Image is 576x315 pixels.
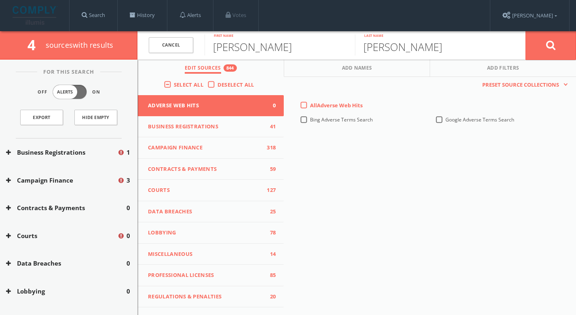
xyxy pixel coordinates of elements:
span: Campaign Finance [148,144,264,152]
span: Preset Source Collections [478,81,563,89]
span: On [92,89,100,96]
button: Hide Empty [74,110,117,125]
span: Adverse Web Hits [148,102,264,110]
span: Regulations & Penalties [148,293,264,301]
span: 14 [264,250,276,258]
button: Lobbying78 [138,222,284,244]
a: Export [20,110,63,125]
img: illumis [13,6,58,25]
span: 85 [264,271,276,279]
button: Edit Sources844 [138,60,284,77]
button: Professional Licenses85 [138,265,284,286]
span: Google Adverse Terms Search [445,116,514,123]
span: 127 [264,186,276,194]
span: 41 [264,123,276,131]
span: Select All [174,81,203,88]
button: Adverse Web Hits0 [138,95,284,116]
span: 0 [127,203,130,213]
span: 318 [264,144,276,152]
span: Add Names [342,64,372,74]
span: Contracts & Payments [148,165,264,173]
span: Bing Adverse Terms Search [310,116,373,123]
span: 3 [127,176,130,185]
button: Campaign Finance318 [138,137,284,159]
span: 78 [264,229,276,237]
button: Preset Source Collections [478,81,568,89]
span: Business Registrations [148,123,264,131]
span: Professional Licenses [148,271,264,279]
span: 1 [127,148,130,157]
button: Courts [6,231,117,241]
span: 0 [264,102,276,110]
button: Add Filters [430,60,576,77]
span: Add Filters [487,64,519,74]
span: Miscellaneous [148,250,264,258]
button: Data Breaches [6,259,127,268]
button: Contracts & Payments [6,203,127,213]
span: Data Breaches [148,208,264,216]
button: Add Names [284,60,430,77]
button: Contracts & Payments59 [138,159,284,180]
span: 0 [127,259,130,268]
a: Cancel [149,37,193,53]
span: 0 [127,231,130,241]
span: source s with results [46,40,114,50]
button: Data Breaches25 [138,201,284,223]
button: Courts127 [138,180,284,201]
button: Business Registrations41 [138,116,284,138]
div: 844 [224,64,237,72]
span: Edit Sources [185,64,221,74]
span: 59 [264,165,276,173]
button: Regulations & Penalties20 [138,286,284,308]
span: All Adverse Web Hits [310,102,363,109]
button: Lobbying [6,287,127,296]
button: Business Registrations [6,148,117,157]
span: Lobbying [148,229,264,237]
span: Off [38,89,47,96]
span: 0 [127,287,130,296]
button: Miscellaneous14 [138,244,284,265]
span: Deselect All [217,81,254,88]
button: Campaign Finance [6,176,117,185]
span: 25 [264,208,276,216]
span: 20 [264,293,276,301]
span: For This Search [37,68,100,76]
span: 4 [27,35,42,54]
span: Courts [148,186,264,194]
